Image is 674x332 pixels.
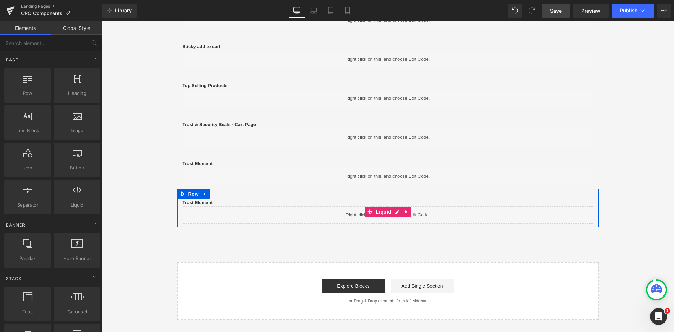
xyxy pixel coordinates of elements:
[102,4,137,18] a: New Library
[665,308,670,314] span: 1
[21,11,62,16] span: CRO Components
[6,164,49,171] span: Icon
[289,258,352,272] a: Add Single Section
[508,4,522,18] button: Undo
[85,168,99,178] span: Row
[650,308,667,325] iframe: Intercom live chat
[56,255,98,262] span: Hero Banner
[220,258,284,272] a: Explore Blocks
[6,127,49,134] span: Text Block
[81,101,155,106] b: Trust & Security Seals - Cart Page
[6,90,49,97] span: Row
[81,23,119,28] b: Sticky add to cart
[56,90,98,97] span: Heading
[525,4,539,18] button: Redo
[81,179,111,184] b: Trust Element
[115,7,132,14] span: Library
[6,255,49,262] span: Parallax
[6,201,49,209] span: Separator
[56,164,98,171] span: Button
[51,21,102,35] a: Global Style
[56,127,98,134] span: Image
[81,62,126,67] b: Top Selling Products
[56,201,98,209] span: Liquid
[87,278,486,282] p: or Drag & Drop elements from left sidebar
[339,4,356,18] a: Mobile
[21,4,102,9] a: Landing Pages
[573,4,609,18] a: Preview
[5,275,22,282] span: Stack
[273,185,292,196] span: Liquid
[56,308,98,315] span: Carousel
[300,185,310,196] a: Expand / Collapse
[6,308,49,315] span: Tabs
[305,4,322,18] a: Laptop
[322,4,339,18] a: Tablet
[657,4,671,18] button: More
[99,168,108,178] a: Expand / Collapse
[612,4,654,18] button: Publish
[620,8,637,13] span: Publish
[550,7,562,14] span: Save
[289,4,305,18] a: Desktop
[5,222,26,228] span: Banner
[5,57,19,63] span: Base
[81,140,111,145] b: Trust Element
[581,7,600,14] span: Preview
